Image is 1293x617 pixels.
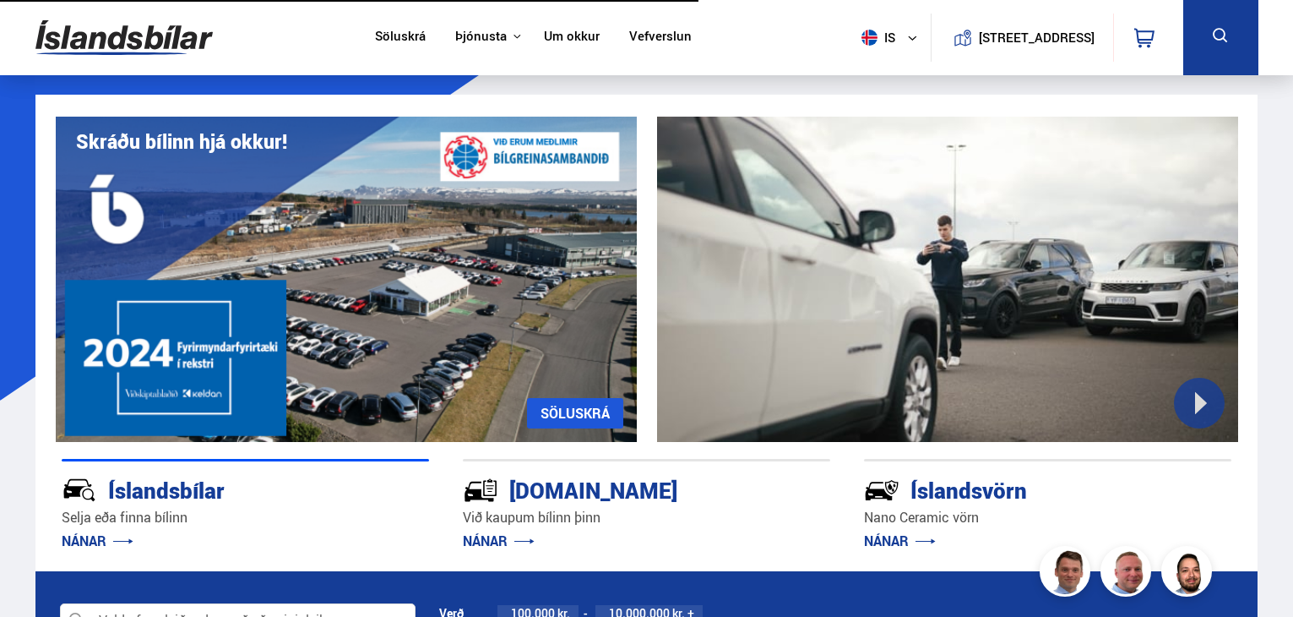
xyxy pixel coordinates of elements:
[62,472,97,508] img: JRvxyua_JYH6wB4c.svg
[76,130,287,153] h1: Skráðu bílinn hjá okkur!
[864,474,1171,504] div: Íslandsvörn
[62,532,133,550] a: NÁNAR
[864,508,1231,527] p: Nano Ceramic vörn
[864,532,936,550] a: NÁNAR
[864,472,899,508] img: -Svtn6bYgwAsiwNX.svg
[986,30,1089,45] button: [STREET_ADDRESS]
[455,29,507,45] button: Þjónusta
[62,508,429,527] p: Selja eða finna bílinn
[1164,549,1214,599] img: nhp88E3Fdnt1Opn2.png
[35,10,213,65] img: G0Ugv5HjCgRt.svg
[463,532,535,550] a: NÁNAR
[1103,549,1154,599] img: siFngHWaQ9KaOqBr.png
[855,13,931,63] button: is
[855,30,897,46] span: is
[629,29,692,46] a: Vefverslun
[940,14,1104,62] a: [STREET_ADDRESS]
[463,474,770,504] div: [DOMAIN_NAME]
[527,398,623,429] a: SÖLUSKRÁ
[463,508,830,527] p: Við kaupum bílinn þinn
[1042,549,1093,599] img: FbJEzSuNWCJXmdc-.webp
[62,474,369,504] div: Íslandsbílar
[463,472,498,508] img: tr5P-W3DuiFaO7aO.svg
[56,117,637,442] img: eKx6w-_Home_640_.png
[544,29,600,46] a: Um okkur
[375,29,426,46] a: Söluskrá
[861,30,877,46] img: svg+xml;base64,PHN2ZyB4bWxucz0iaHR0cDovL3d3dy53My5vcmcvMjAwMC9zdmciIHdpZHRoPSI1MTIiIGhlaWdodD0iNT...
